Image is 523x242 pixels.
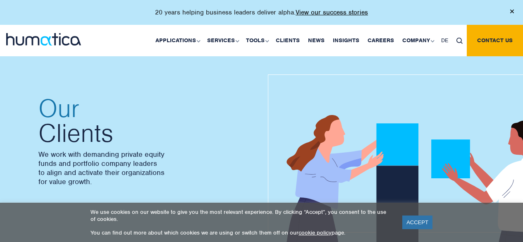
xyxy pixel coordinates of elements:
a: Clients [272,25,304,56]
p: 20 years helping business leaders deliver alpha. [155,8,368,17]
a: Services [203,25,242,56]
a: ACCEPT [402,216,432,229]
img: search_icon [456,38,463,44]
a: Tools [242,25,272,56]
a: Company [398,25,437,56]
h2: Clients [38,96,253,146]
img: logo [6,33,81,46]
a: cookie policy [299,229,332,236]
a: Careers [363,25,398,56]
a: DE [437,25,452,56]
p: You can find out more about which cookies we are using or switch them off on our page. [91,229,392,236]
span: Our [38,96,253,121]
span: DE [441,37,448,44]
a: Applications [151,25,203,56]
a: Insights [329,25,363,56]
a: News [304,25,329,56]
a: Contact us [467,25,523,56]
p: We use cookies on our website to give you the most relevant experience. By clicking “Accept”, you... [91,208,392,223]
a: View our success stories [296,8,368,17]
p: We work with demanding private equity funds and portfolio company leaders to align and activate t... [38,150,253,186]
